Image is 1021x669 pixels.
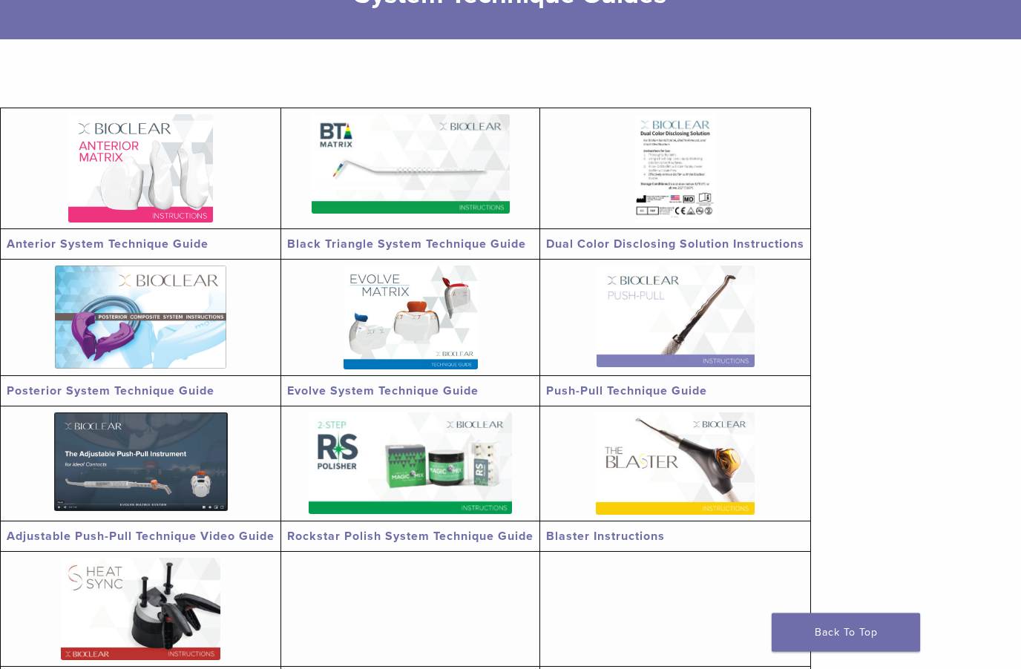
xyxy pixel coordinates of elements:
[7,530,275,544] a: Adjustable Push-Pull Technique Video Guide
[7,384,214,399] a: Posterior System Technique Guide
[287,530,534,544] a: Rockstar Polish System Technique Guide
[546,237,804,252] a: Dual Color Disclosing Solution Instructions
[287,384,479,399] a: Evolve System Technique Guide
[772,613,920,652] a: Back To Top
[7,237,209,252] a: Anterior System Technique Guide
[546,530,665,544] a: Blaster Instructions
[287,237,526,252] a: Black Triangle System Technique Guide
[546,384,707,399] a: Push-Pull Technique Guide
